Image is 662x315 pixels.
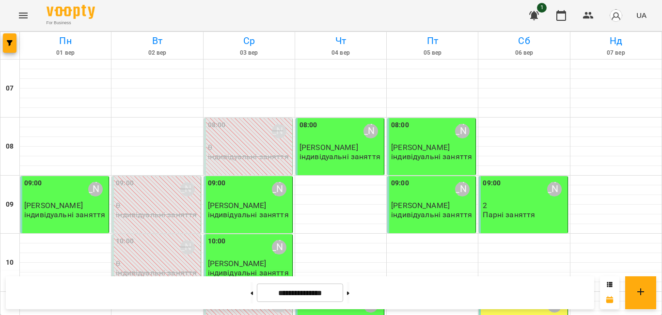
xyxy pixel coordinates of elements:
img: avatar_s.png [609,9,623,22]
p: індивідуальні заняття [24,210,105,219]
h6: 06 вер [480,48,568,58]
p: 0 [116,201,198,210]
p: індивідуальні заняття [391,210,472,219]
div: Тарасюк Олена Валеріївна [180,240,195,255]
p: індивідуальні заняття [116,269,197,277]
div: Тарасюк Олена Валеріївна [272,240,286,255]
div: Тарасюк Олена Валеріївна [180,182,195,196]
p: 2 [483,201,565,210]
p: індивідуальні заняття [208,152,289,161]
span: [PERSON_NAME] [391,201,450,210]
img: Voopty Logo [47,5,95,19]
h6: Сб [480,33,568,48]
div: Тарасюк Олена Валеріївна [455,182,470,196]
p: індивідуальні заняття [208,269,289,277]
label: 09:00 [24,178,42,189]
div: Тарасюк Олена Валеріївна [88,182,103,196]
label: 08:00 [208,120,226,131]
h6: 07 вер [572,48,660,58]
h6: 05 вер [388,48,476,58]
h6: Ср [205,33,293,48]
label: 08:00 [391,120,409,131]
p: 0 [208,143,290,151]
div: Тарасюк Олена Валеріївна [272,124,286,138]
label: 09:00 [483,178,501,189]
h6: Чт [297,33,385,48]
h6: Пт [388,33,476,48]
p: індивідуальні заняття [391,152,472,161]
h6: 02 вер [113,48,201,58]
label: 09:00 [116,178,134,189]
h6: 07 [6,83,14,94]
h6: 10 [6,257,14,268]
p: 0 [116,259,198,268]
label: 08:00 [299,120,317,131]
h6: 04 вер [297,48,385,58]
span: [PERSON_NAME] [208,259,267,268]
div: Тарасюк Олена Валеріївна [547,182,562,196]
div: Тарасюк Олена Валеріївна [272,182,286,196]
button: Menu [12,4,35,27]
p: індивідуальні заняття [116,210,197,219]
button: UA [632,6,650,24]
p: індивідуальні заняття [299,152,380,161]
span: [PERSON_NAME] [208,201,267,210]
span: For Business [47,20,95,26]
label: 10:00 [208,236,226,247]
span: 1 [537,3,547,13]
p: Парні заняття [483,210,535,219]
span: [PERSON_NAME] [391,143,450,152]
div: Тарасюк Олена Валеріївна [363,124,378,138]
span: [PERSON_NAME] [24,201,83,210]
label: 09:00 [208,178,226,189]
div: Тарасюк Олена Валеріївна [455,124,470,138]
label: 10:00 [116,236,134,247]
span: UA [636,10,646,20]
h6: 01 вер [21,48,110,58]
h6: Вт [113,33,201,48]
h6: Пн [21,33,110,48]
p: індивідуальні заняття [208,210,289,219]
h6: 08 [6,141,14,152]
h6: Нд [572,33,660,48]
h6: 03 вер [205,48,293,58]
span: [PERSON_NAME] [299,143,358,152]
label: 09:00 [391,178,409,189]
h6: 09 [6,199,14,210]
